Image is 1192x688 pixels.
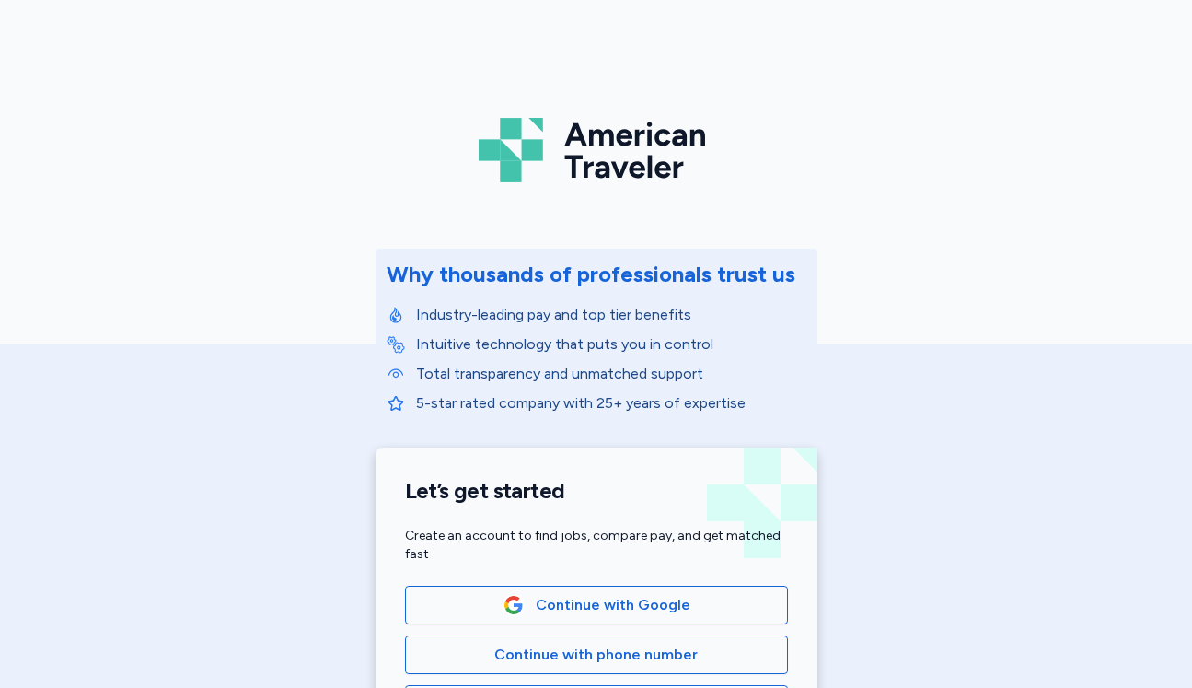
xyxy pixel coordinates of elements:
button: Continue with phone number [405,636,788,674]
img: Google Logo [503,595,524,615]
img: Logo [479,111,714,190]
div: Why thousands of professionals trust us [387,260,795,289]
p: 5-star rated company with 25+ years of expertise [416,392,806,414]
span: Continue with Google [536,594,690,616]
h1: Let’s get started [405,477,788,505]
p: Total transparency and unmatched support [416,363,806,385]
p: Industry-leading pay and top tier benefits [416,304,806,326]
button: Google LogoContinue with Google [405,586,788,624]
span: Continue with phone number [494,644,698,666]
p: Intuitive technology that puts you in control [416,333,806,356]
div: Create an account to find jobs, compare pay, and get matched fast [405,527,788,564]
